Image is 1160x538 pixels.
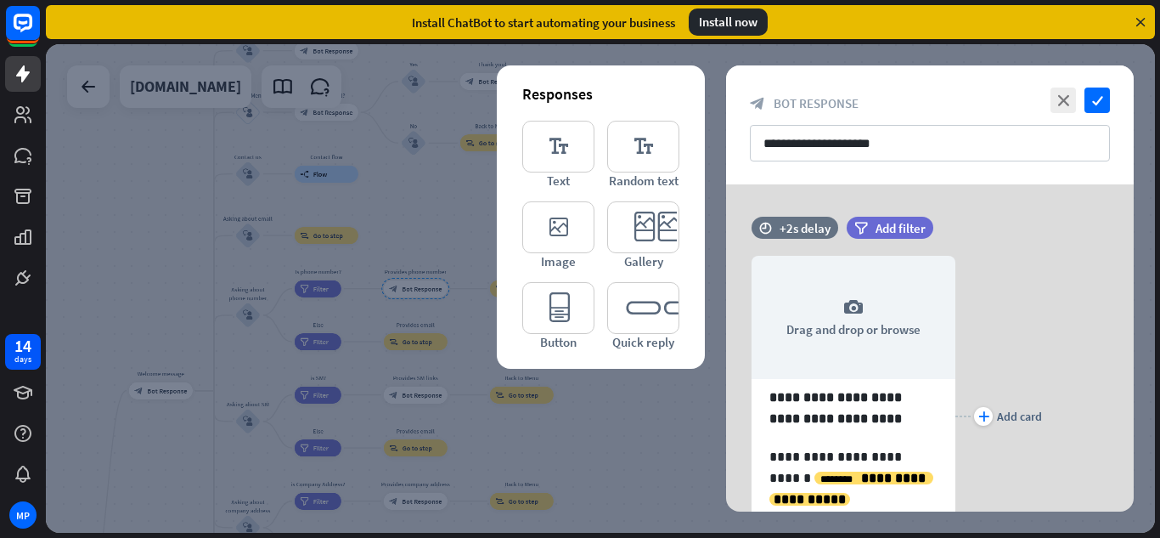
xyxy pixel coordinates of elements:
span: Bot Response [774,95,859,111]
i: close [1050,88,1076,113]
div: Install now [689,8,768,36]
a: 14 days [5,334,41,370]
i: plus [978,411,989,422]
i: filter [854,222,868,235]
div: Install ChatBot to start automating your business [412,14,675,31]
button: Open LiveChat chat widget [14,7,65,58]
i: block_bot_response [750,96,765,111]
span: Add filter [876,220,926,236]
div: days [14,354,31,365]
i: camera [843,297,864,318]
i: time [759,222,772,234]
div: 14 [14,338,31,354]
div: Add card [997,409,1042,424]
div: Drag and drop or browse [752,256,955,379]
div: +2s delay [780,220,831,236]
i: check [1084,88,1110,113]
div: MP [9,501,37,529]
